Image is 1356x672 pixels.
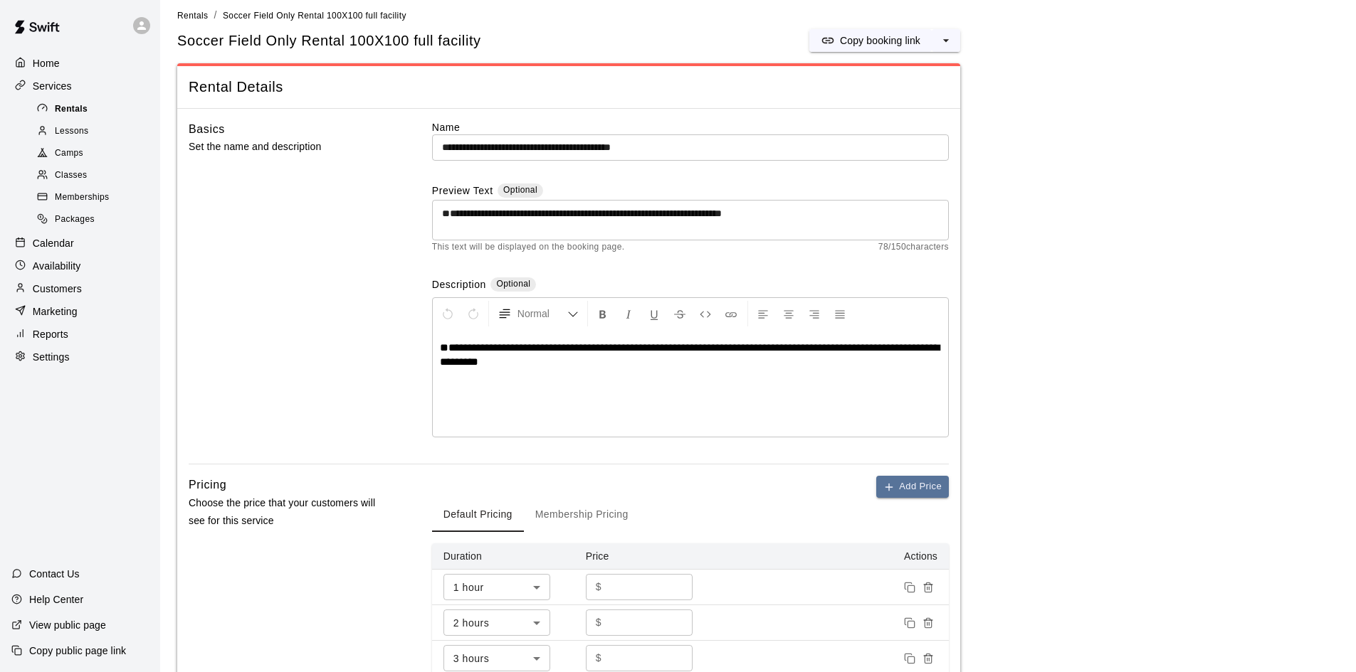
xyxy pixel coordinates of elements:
a: Marketing [11,301,149,322]
button: Duplicate price [900,649,919,668]
span: Rental Details [189,78,949,97]
a: Settings [11,346,149,368]
button: Add Price [876,476,949,498]
a: Home [11,53,149,74]
h5: Soccer Field Only Rental 100X100 full facility [177,31,481,50]
div: split button [809,29,960,52]
p: Reports [33,327,68,341]
button: Left Align [751,301,775,326]
div: 1 hour [443,574,550,600]
a: Rentals [177,9,209,21]
th: Duration [432,543,574,570]
span: Normal [517,306,567,321]
span: Packages [55,213,95,227]
span: Camps [55,146,83,161]
button: Duplicate price [900,578,919,597]
p: Settings [33,350,70,364]
p: Customers [33,282,82,296]
span: 78 / 150 characters [878,240,949,255]
button: Format Strikethrough [668,301,692,326]
button: Membership Pricing [524,498,640,532]
span: Soccer Field Only Rental 100X100 full facility [223,11,406,21]
h6: Basics [189,120,225,139]
p: Copy public page link [29,644,126,658]
button: Formatting Options [492,301,584,326]
button: Format Italics [616,301,641,326]
a: Rentals [34,98,160,120]
button: Undo [436,301,460,326]
a: Memberships [34,187,160,209]
p: Help Center [29,592,83,607]
span: Lessons [55,124,89,139]
button: Duplicate price [900,614,919,632]
button: select merge strategy [932,29,960,52]
h6: Pricing [189,476,226,494]
span: Rentals [55,102,88,117]
div: 2 hours [443,609,550,636]
p: $ [596,580,601,594]
th: Actions [717,543,949,570]
p: Marketing [33,304,78,319]
a: Lessons [34,120,160,142]
button: Remove price [919,614,937,632]
span: Rentals [177,11,209,21]
div: Classes [34,166,154,186]
button: Copy booking link [809,29,932,52]
label: Name [432,120,949,134]
p: View public page [29,618,106,632]
button: Default Pricing [432,498,524,532]
p: Availability [33,259,81,273]
p: $ [596,615,601,630]
a: Availability [11,255,149,277]
a: Calendar [11,233,149,254]
p: Home [33,56,60,70]
button: Remove price [919,578,937,597]
nav: breadcrumb [177,8,1339,23]
button: Format Bold [591,301,615,326]
span: Optional [496,279,530,289]
li: / [214,8,217,23]
a: Packages [34,209,160,231]
a: Reports [11,324,149,345]
div: 3 hours [443,645,550,671]
p: Copy booking link [840,33,920,48]
label: Preview Text [432,183,493,200]
div: Rentals [34,100,154,119]
a: Services [11,75,149,97]
span: This text will be displayed on the booking page. [432,240,625,255]
button: Remove price [919,649,937,668]
button: Justify Align [828,301,852,326]
button: Insert Link [719,301,743,326]
button: Right Align [802,301,826,326]
div: Packages [34,210,154,230]
button: Format Underline [642,301,666,326]
div: Memberships [34,188,154,208]
div: Camps [34,144,154,164]
button: Insert Code [693,301,718,326]
a: Classes [34,165,160,187]
th: Price [574,543,717,570]
button: Center Align [777,301,801,326]
p: Choose the price that your customers will see for this service [189,494,387,530]
p: $ [596,651,601,666]
span: Optional [503,185,537,195]
p: Contact Us [29,567,80,581]
label: Description [432,277,486,294]
a: Camps [34,143,160,165]
button: Redo [461,301,485,326]
span: Memberships [55,191,109,205]
p: Set the name and description [189,138,387,156]
p: Calendar [33,236,74,250]
a: Customers [11,278,149,299]
p: Services [33,79,72,93]
span: Classes [55,169,87,183]
div: Lessons [34,122,154,142]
